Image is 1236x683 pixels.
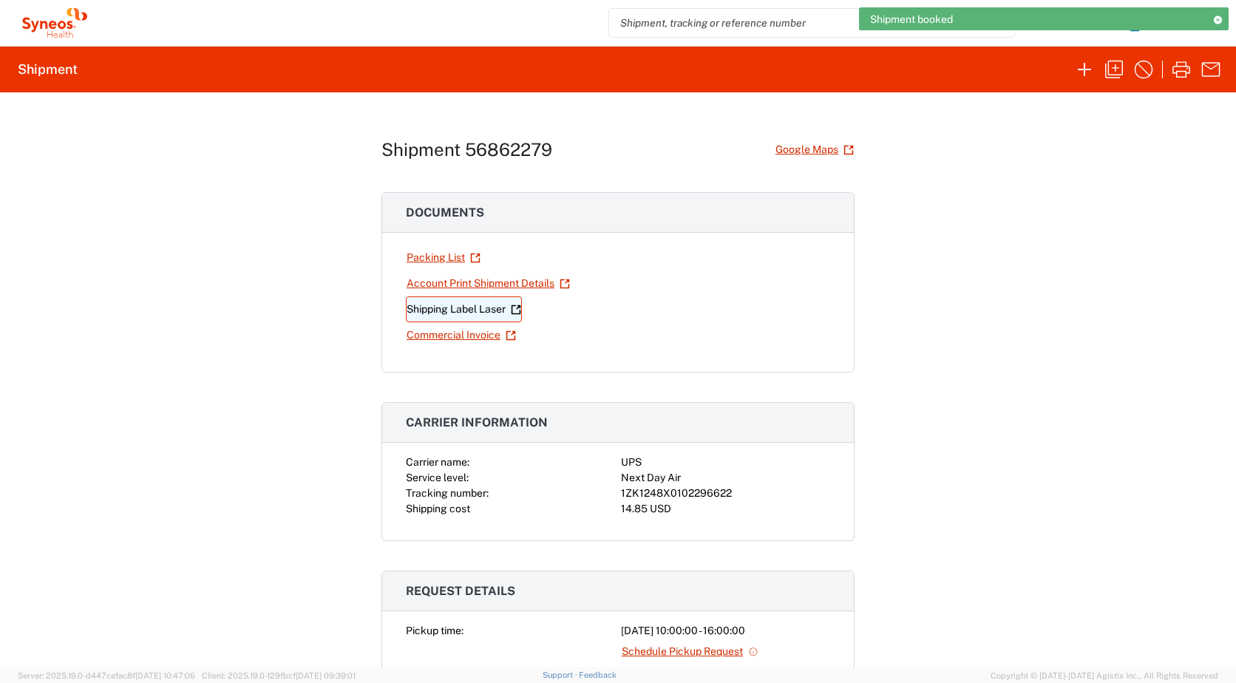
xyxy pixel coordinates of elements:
h1: Shipment 56862279 [381,139,552,160]
a: Commercial Invoice [406,322,517,348]
span: Tracking number: [406,487,489,499]
a: Packing List [406,245,481,271]
a: Feedback [579,670,617,679]
div: Next Day Air [621,470,830,486]
span: Server: 2025.19.0-d447cefac8f [18,671,195,680]
a: Account Print Shipment Details [406,271,571,296]
input: Shipment, tracking or reference number [609,9,992,37]
span: Carrier information [406,415,548,429]
span: Shipping cost [406,503,470,514]
div: UPS [621,455,830,470]
div: - [621,665,830,680]
h2: Shipment [18,61,78,78]
span: Service level: [406,472,469,483]
span: Request details [406,584,515,598]
span: Delivery time: [406,666,469,678]
div: 14.85 USD [621,501,830,517]
a: Support [543,670,580,679]
div: [DATE] 10:00:00 - 16:00:00 [621,623,830,639]
a: Google Maps [775,137,855,163]
span: Shipment booked [870,13,953,26]
span: Documents [406,205,484,220]
span: Copyright © [DATE]-[DATE] Agistix Inc., All Rights Reserved [991,669,1218,682]
span: Client: 2025.19.0-129fbcf [202,671,356,680]
a: Schedule Pickup Request [621,639,759,665]
span: [DATE] 10:47:06 [135,671,195,680]
div: 1ZK1248X0102296622 [621,486,830,501]
span: [DATE] 09:39:01 [296,671,356,680]
span: Carrier name: [406,456,469,468]
a: Shipping Label Laser [406,296,522,322]
span: Pickup time: [406,625,463,636]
